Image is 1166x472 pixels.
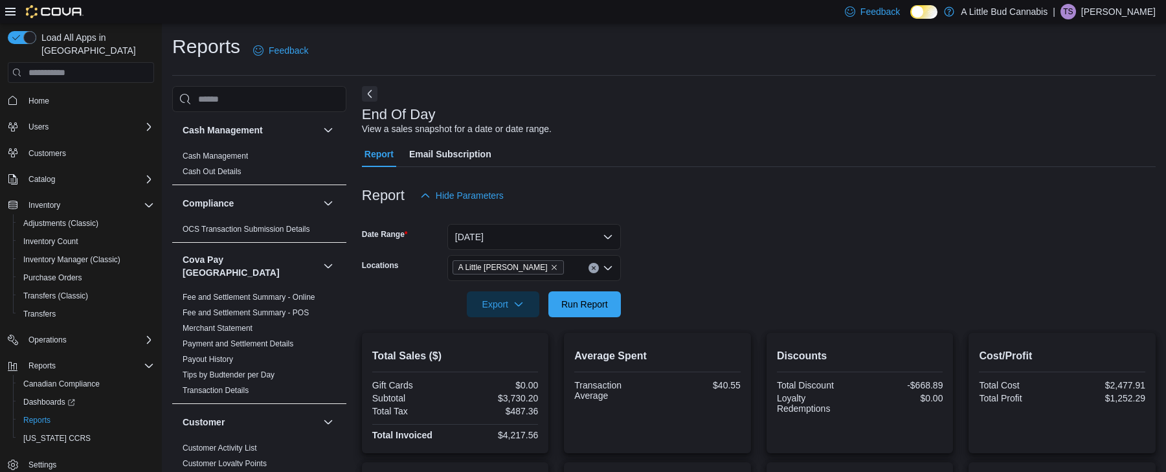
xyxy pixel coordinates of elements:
button: Customer [183,416,318,429]
button: Inventory [3,196,159,214]
div: Tiffany Smith [1060,4,1076,19]
div: Gift Cards [372,380,453,390]
button: Inventory [23,197,65,213]
label: Locations [362,260,399,271]
button: Compliance [320,196,336,211]
span: Transfers (Classic) [18,288,154,304]
a: Purchase Orders [18,270,87,286]
div: $4,217.56 [458,430,538,440]
a: Payment and Settlement Details [183,339,293,348]
a: Merchant Statement [183,324,252,333]
a: Cash Out Details [183,167,241,176]
h3: Cash Management [183,124,263,137]
span: Catalog [23,172,154,187]
span: Feedback [269,44,308,57]
span: Hide Parameters [436,189,504,202]
span: Fee and Settlement Summary - Online [183,292,315,302]
div: View a sales snapshot for a date or date range. [362,122,552,136]
button: Users [23,119,54,135]
img: Cova [26,5,84,18]
div: Total Discount [777,380,857,390]
a: Inventory Count [18,234,84,249]
span: Transfers (Classic) [23,291,88,301]
span: Home [28,96,49,106]
span: Transfers [23,309,56,319]
h2: Discounts [777,348,943,364]
div: -$668.89 [862,380,943,390]
button: Hide Parameters [415,183,509,208]
p: [PERSON_NAME] [1081,4,1156,19]
button: Reports [23,358,61,374]
a: Customer Loyalty Points [183,459,267,468]
span: Email Subscription [409,141,491,167]
a: Customers [23,146,71,161]
button: [DATE] [447,224,621,250]
button: Catalog [3,170,159,188]
span: Adjustments (Classic) [18,216,154,231]
button: Adjustments (Classic) [13,214,159,232]
span: Home [23,92,154,108]
span: Report [364,141,394,167]
div: $1,252.29 [1065,393,1145,403]
a: Reports [18,412,56,428]
div: Cash Management [172,148,346,185]
span: Canadian Compliance [23,379,100,389]
span: Purchase Orders [18,270,154,286]
button: Reports [13,411,159,429]
button: Export [467,291,539,317]
div: $0.00 [458,380,538,390]
span: Users [23,119,154,135]
a: Payout History [183,355,233,364]
a: Tips by Budtender per Day [183,370,275,379]
span: Transfers [18,306,154,322]
a: Customer Activity List [183,444,257,453]
span: Inventory Manager (Classic) [23,254,120,265]
span: Customers [28,148,66,159]
div: $487.36 [458,406,538,416]
span: Inventory Manager (Classic) [18,252,154,267]
span: Customers [23,145,154,161]
button: Cova Pay [GEOGRAPHIC_DATA] [320,258,336,274]
h2: Average Spent [574,348,741,364]
span: Washington CCRS [18,431,154,446]
span: Reports [23,415,50,425]
div: Total Tax [372,406,453,416]
a: Feedback [248,38,313,63]
p: | [1053,4,1055,19]
span: Inventory [28,200,60,210]
span: Reports [18,412,154,428]
span: Adjustments (Classic) [23,218,98,229]
span: Inventory Count [18,234,154,249]
span: [US_STATE] CCRS [23,433,91,444]
a: Transfers (Classic) [18,288,93,304]
h3: Report [362,188,405,203]
span: Fee and Settlement Summary - POS [183,308,309,318]
div: Loyalty Redemptions [777,393,857,414]
a: Canadian Compliance [18,376,105,392]
span: Load All Apps in [GEOGRAPHIC_DATA] [36,31,154,57]
span: Feedback [860,5,900,18]
div: Transaction Average [574,380,655,401]
div: $40.55 [660,380,741,390]
span: Payout History [183,354,233,365]
h3: Cova Pay [GEOGRAPHIC_DATA] [183,253,318,279]
div: Total Cost [979,380,1059,390]
span: Cash Out Details [183,166,241,177]
h3: Customer [183,416,225,429]
button: Compliance [183,197,318,210]
a: [US_STATE] CCRS [18,431,96,446]
button: Purchase Orders [13,269,159,287]
div: $2,477.91 [1065,380,1145,390]
button: Catalog [23,172,60,187]
span: Inventory Count [23,236,78,247]
button: Transfers (Classic) [13,287,159,305]
button: Next [362,86,377,102]
span: Export [475,291,532,317]
div: Total Profit [979,393,1059,403]
span: A Little Bud Whistler [453,260,564,275]
span: Settings [28,460,56,470]
h2: Total Sales ($) [372,348,539,364]
span: Inventory [23,197,154,213]
span: Operations [28,335,67,345]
